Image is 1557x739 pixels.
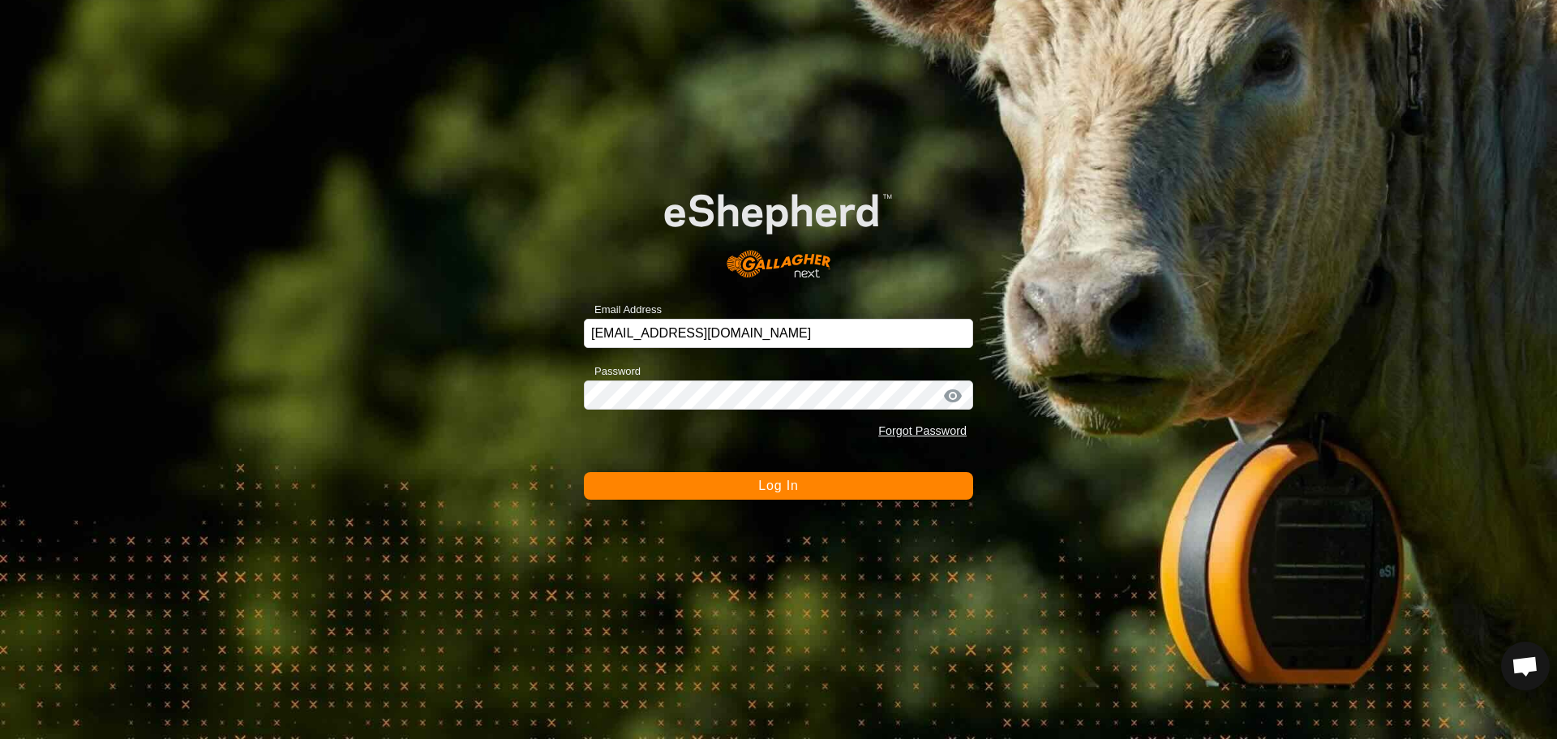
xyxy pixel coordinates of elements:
span: Log In [758,479,798,492]
label: Password [584,363,641,380]
input: Email Address [584,319,973,348]
label: Email Address [584,302,662,318]
div: Open chat [1501,642,1550,690]
a: Forgot Password [878,424,967,437]
button: Log In [584,472,973,500]
img: E-shepherd Logo [623,161,934,294]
